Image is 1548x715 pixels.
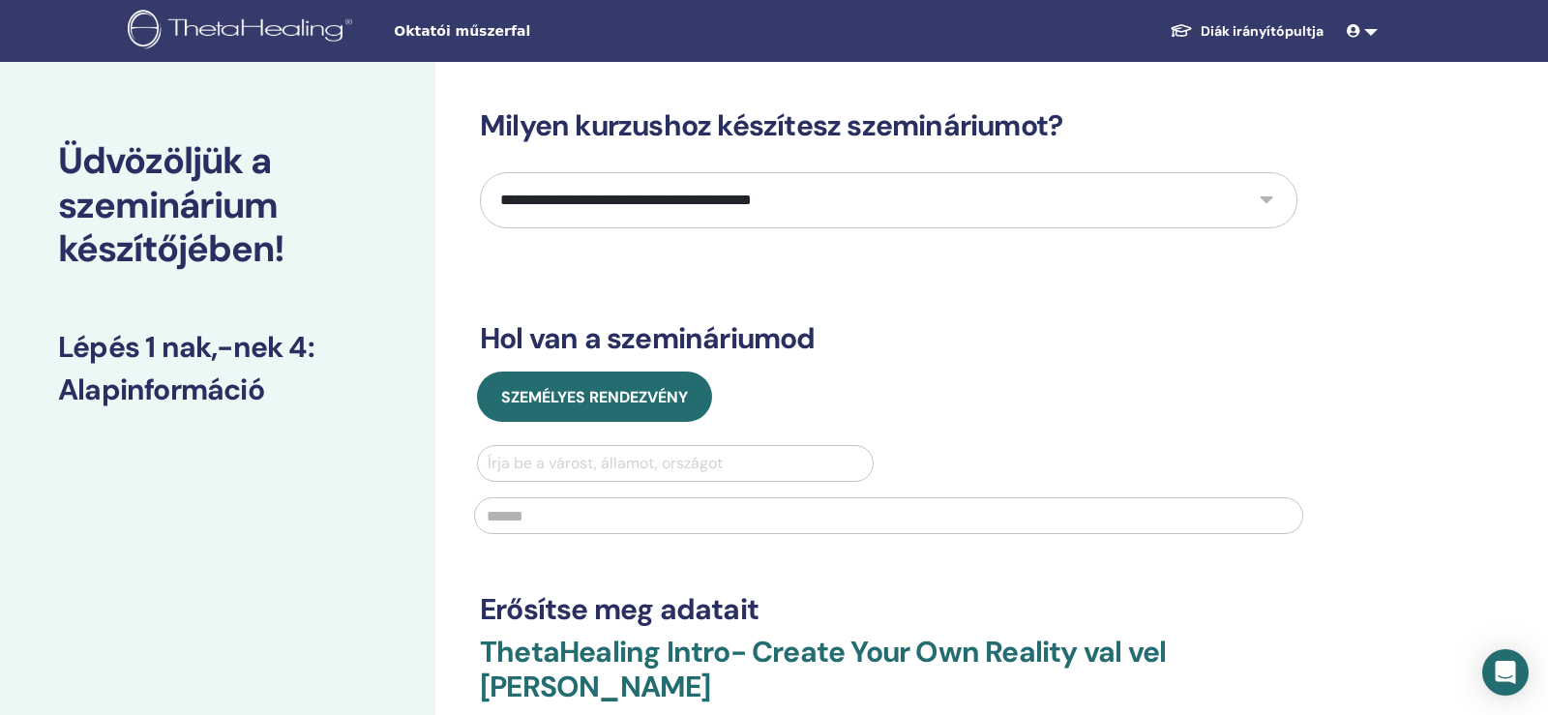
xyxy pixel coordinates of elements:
h3: Erősítse meg adatait [480,592,1297,627]
h3: Hol van a szemináriumod [480,321,1297,356]
h2: Üdvözöljük a szeminárium készítőjében! [58,139,377,272]
h3: Lépés 1 nak,-nek 4 : [58,330,377,365]
button: Személyes rendezvény [477,372,712,422]
img: graduation-cap-white.svg [1170,22,1193,39]
h3: Alapinformáció [58,372,377,407]
img: logo.png [128,10,359,53]
div: Open Intercom Messenger [1482,649,1529,696]
span: Személyes rendezvény [501,387,688,407]
a: Diák irányítópultja [1154,14,1339,49]
h3: Milyen kurzushoz készítesz szemináriumot? [480,108,1297,143]
span: Oktatói műszerfal [394,21,684,42]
